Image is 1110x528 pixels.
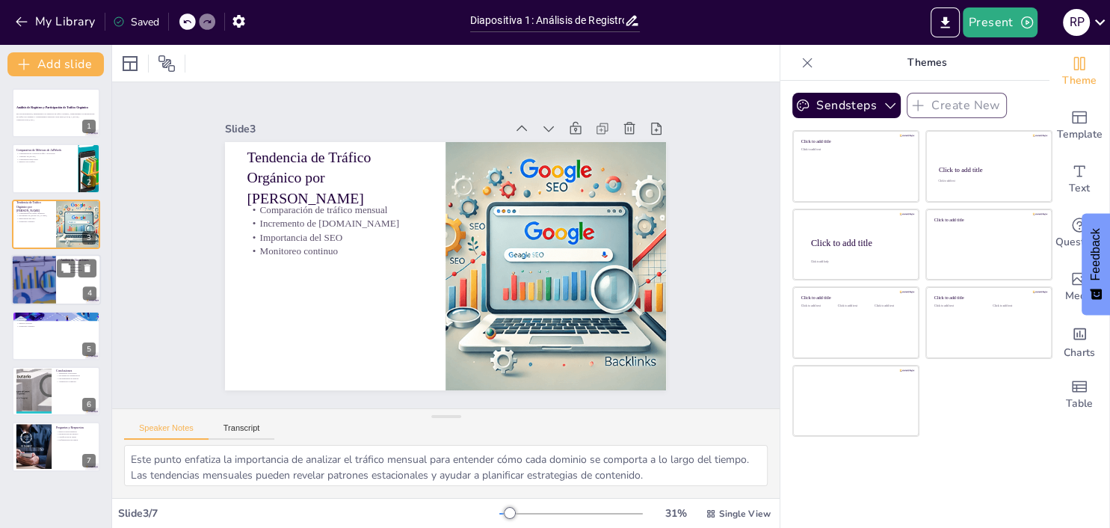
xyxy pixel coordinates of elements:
div: Add charts and graphs [1049,314,1109,368]
div: Click to add title [939,166,1038,174]
span: Table [1066,396,1093,412]
p: Importancia del SEO [16,217,52,220]
div: Click to add text [875,304,908,308]
div: Click to add text [934,304,981,308]
p: En esta presentación, analizaremos los registros de tráfico orgánico, visualizaremos la participa... [16,113,96,118]
button: Sendsteps [792,93,901,118]
span: Template [1057,126,1103,143]
div: 6 [82,398,96,411]
div: Click to add text [993,304,1040,308]
p: Incremento de [DOMAIN_NAME] [255,176,431,226]
p: Comparativa de Métricas de AdWords [16,147,74,152]
div: 7 [82,454,96,467]
div: Layout [118,52,142,76]
button: Duplicate Slide [57,260,75,277]
p: Monitoreo continuo [16,220,52,223]
div: 1 [82,120,96,133]
p: Tendencia de Tráfico Orgánico por [PERSON_NAME] [16,200,52,213]
div: https://cdn.sendsteps.com/images/logo/sendsteps_logo_white.pnghttps://cdn.sendsteps.com/images/lo... [12,144,100,193]
button: Delete Slide [78,260,96,277]
span: Questions [1055,234,1104,251]
div: https://cdn.sendsteps.com/images/logo/sendsteps_logo_white.pnghttps://cdn.sendsteps.com/images/lo... [12,88,100,138]
div: Click to add text [801,148,908,152]
span: Single View [719,508,771,520]
p: Preguntas y Respuestas [56,426,96,430]
div: Click to add text [938,180,1037,183]
div: https://cdn.sendsteps.com/images/logo/sendsteps_logo_white.pnghttps://cdn.sendsteps.com/images/lo... [12,366,100,416]
textarea: Este punto enfatiza la importancia de analizar el tráfico mensual para entender cómo cada dominio... [124,445,768,486]
div: Click to add title [811,237,907,248]
button: Add slide [7,52,104,76]
div: 3 [82,231,96,245]
p: Tendencias observadas [56,372,96,375]
div: 7 [12,422,100,471]
p: Resultados clave [16,316,96,319]
div: Click to add text [801,304,835,308]
span: Position [158,55,176,73]
button: Export to PowerPoint [931,7,960,37]
p: Ajustes necesarios [61,271,96,274]
button: Speaker Notes [124,423,209,440]
p: Tendencia de Tráfico Orgánico por [PERSON_NAME] [259,108,445,205]
p: Conclusiones [56,369,96,373]
p: Generated with [URL] [16,118,96,121]
div: https://cdn.sendsteps.com/images/logo/sendsteps_logo_white.pnghttps://cdn.sendsteps.com/images/lo... [12,311,100,360]
p: Monitoreo continuo [16,324,96,327]
p: Impacto en estrategia [61,265,96,268]
div: 2 [82,176,96,189]
span: Charts [1064,345,1095,361]
button: Feedback - Show survey [1082,213,1110,315]
div: Change the overall theme [1049,45,1109,99]
div: 4 [83,287,96,301]
p: Aumento en [DATE] [16,155,74,158]
div: Slide 3 / 7 [118,506,499,521]
p: Importancia del SEO [252,189,428,239]
div: Slide 3 [253,79,529,150]
div: 31 % [658,506,694,521]
span: Theme [1062,73,1097,89]
p: Comparación entre años [16,158,74,161]
p: Evolución del tráfico [16,319,96,322]
div: https://cdn.sendsteps.com/images/logo/sendsteps_logo_white.pnghttps://cdn.sendsteps.com/images/lo... [11,254,101,305]
p: Themes [819,45,1035,81]
p: Profundización en temas [56,438,96,441]
div: Add images, graphics, shapes or video [1049,260,1109,314]
p: Resumen de Resultados [16,313,96,317]
div: Click to add title [801,139,908,144]
p: Importancia del análisis [61,268,96,271]
div: Click to add title [934,217,1041,222]
p: Oportunidades de mejora [56,377,96,380]
div: https://cdn.sendsteps.com/images/logo/sendsteps_logo_white.pnghttps://cdn.sendsteps.com/images/lo... [12,200,100,249]
div: Saved [113,15,159,29]
div: Add ready made slides [1049,99,1109,153]
span: Media [1065,288,1094,304]
p: Análisis de Variaciones [61,258,96,263]
div: Click to add text [838,304,872,308]
p: Comparación de tráfico mensual [16,212,52,215]
p: Impacto positivo [16,322,96,325]
div: Add text boxes [1049,153,1109,206]
div: Click to add title [934,295,1041,301]
div: Click to add body [811,260,905,263]
p: Comparativa de AdWords Traffic y Keywords [16,152,74,155]
button: My Library [11,10,102,34]
div: Add a table [1049,368,1109,422]
p: Espacio para preguntas [56,430,96,433]
p: Adaptación a cambios [56,380,96,383]
p: Impacto en el tráfico [16,160,74,163]
p: Comparación de tráfico mensual [258,162,434,212]
strong: Análisis de Registros y Participación de Tráfico Orgánico [16,106,88,109]
input: Insert title [470,10,625,31]
div: Get real-time input from your audience [1049,206,1109,260]
button: R P [1063,7,1090,37]
button: Present [963,7,1037,37]
p: Participación del público [56,433,96,436]
span: Feedback [1089,228,1103,280]
p: Necesidad de optimización [56,374,96,377]
p: Monitoreo continuo [249,203,425,253]
button: Create New [907,93,1007,118]
p: Incremento de [DOMAIN_NAME] [16,215,52,218]
button: Transcript [209,423,275,440]
p: Análisis de tendencias [61,263,96,266]
p: Clarificación de dudas [56,436,96,439]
